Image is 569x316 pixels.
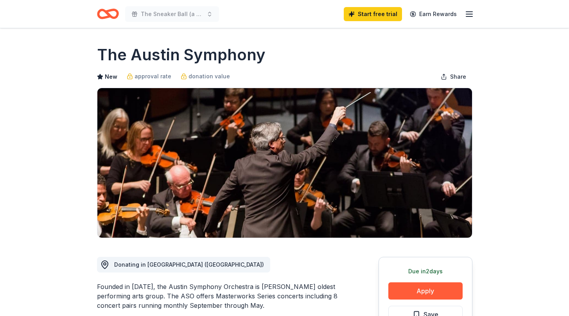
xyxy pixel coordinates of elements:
a: Start free trial [344,7,402,21]
h1: The Austin Symphony [97,44,266,66]
span: New [105,72,117,81]
a: approval rate [127,72,171,81]
span: approval rate [135,72,171,81]
a: Earn Rewards [405,7,461,21]
a: donation value [181,72,230,81]
div: Due in 2 days [388,267,463,276]
span: The Sneaker Ball (a fall fundraiser/ middle school dance) [141,9,203,19]
div: Founded in [DATE], the Austin Symphony Orchestra is [PERSON_NAME] oldest performing arts group. T... [97,282,341,310]
button: Apply [388,282,463,300]
button: Share [434,69,472,85]
button: The Sneaker Ball (a fall fundraiser/ middle school dance) [125,6,219,22]
span: Donating in [GEOGRAPHIC_DATA] ([GEOGRAPHIC_DATA]) [114,261,264,268]
span: donation value [188,72,230,81]
img: Image for The Austin Symphony [97,88,472,238]
span: Share [450,72,466,81]
a: Home [97,5,119,23]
